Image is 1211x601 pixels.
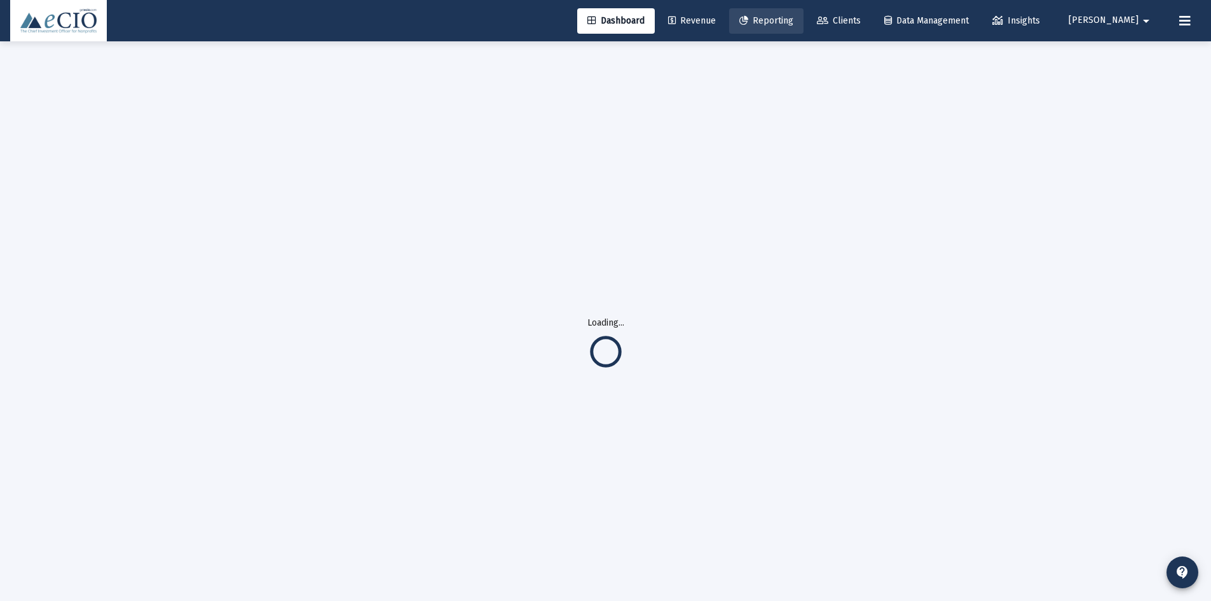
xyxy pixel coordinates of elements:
[587,15,645,26] span: Dashboard
[20,8,97,34] img: Dashboard
[1175,565,1190,580] mat-icon: contact_support
[739,15,793,26] span: Reporting
[1139,8,1154,34] mat-icon: arrow_drop_down
[874,8,979,34] a: Data Management
[1069,15,1139,26] span: [PERSON_NAME]
[992,15,1040,26] span: Insights
[658,8,726,34] a: Revenue
[982,8,1050,34] a: Insights
[668,15,716,26] span: Revenue
[729,8,804,34] a: Reporting
[817,15,861,26] span: Clients
[807,8,871,34] a: Clients
[577,8,655,34] a: Dashboard
[1053,8,1169,33] button: [PERSON_NAME]
[884,15,969,26] span: Data Management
